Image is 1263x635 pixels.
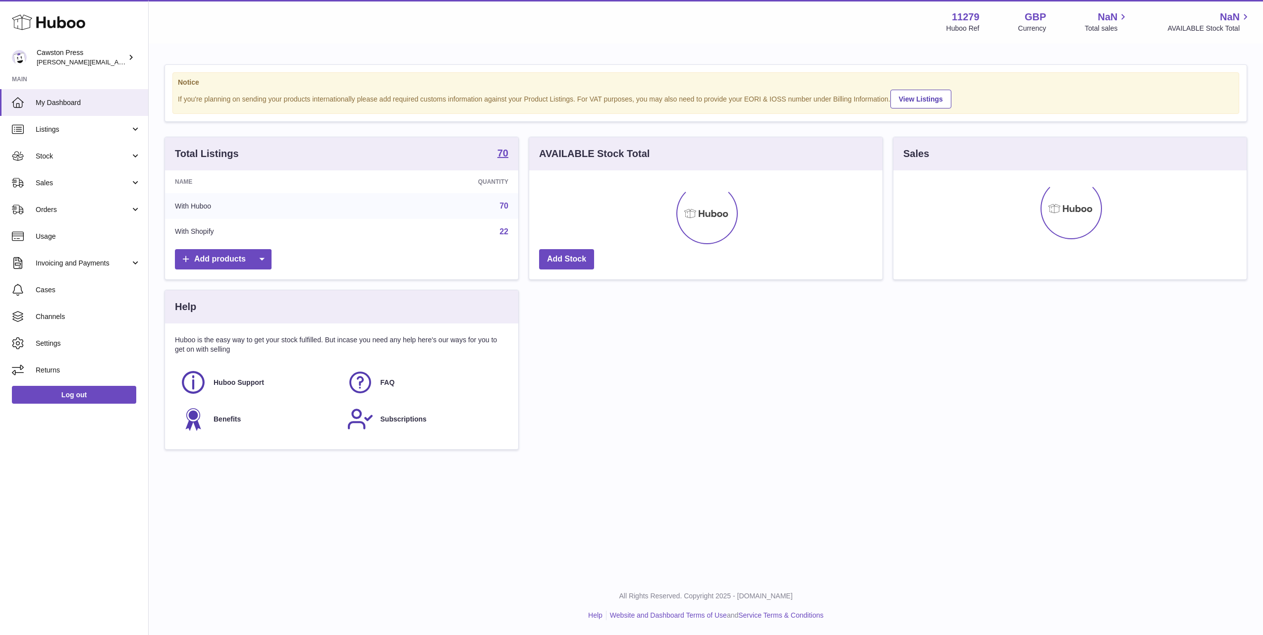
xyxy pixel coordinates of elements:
td: With Huboo [165,193,355,219]
a: Huboo Support [180,369,337,396]
span: Invoicing and Payments [36,259,130,268]
a: Service Terms & Conditions [738,611,824,619]
span: NaN [1098,10,1117,24]
a: Help [588,611,603,619]
a: FAQ [347,369,504,396]
a: 70 [499,202,508,210]
span: Channels [36,312,141,321]
span: Returns [36,366,141,375]
h3: Sales [903,147,929,160]
span: Usage [36,232,141,241]
span: [PERSON_NAME][EMAIL_ADDRESS][PERSON_NAME][DOMAIN_NAME] [37,58,252,66]
th: Quantity [355,170,518,193]
span: Listings [36,125,130,134]
a: 22 [499,227,508,236]
span: Subscriptions [381,415,427,424]
span: Cases [36,285,141,295]
a: NaN Total sales [1085,10,1129,33]
span: FAQ [381,378,395,387]
img: thomas.carson@cawstonpress.com [12,50,27,65]
a: View Listings [890,90,951,108]
div: If you're planning on sending your products internationally please add required customs informati... [178,88,1234,108]
a: Log out [12,386,136,404]
p: Huboo is the easy way to get your stock fulfilled. But incase you need any help here's our ways f... [175,335,508,354]
span: Benefits [214,415,241,424]
strong: 70 [497,148,508,158]
div: Cawston Press [37,48,126,67]
a: NaN AVAILABLE Stock Total [1167,10,1251,33]
span: My Dashboard [36,98,141,107]
p: All Rights Reserved. Copyright 2025 - [DOMAIN_NAME] [157,591,1255,601]
a: Add Stock [539,249,594,269]
span: Orders [36,205,130,214]
strong: 11279 [952,10,980,24]
li: and [606,611,824,620]
a: Benefits [180,406,337,432]
span: AVAILABLE Stock Total [1167,24,1251,33]
strong: GBP [1025,10,1046,24]
span: Total sales [1085,24,1129,33]
div: Currency [1018,24,1046,33]
a: 70 [497,148,508,160]
span: NaN [1220,10,1240,24]
a: Add products [175,249,272,269]
h3: Total Listings [175,147,239,160]
span: Settings [36,339,141,348]
span: Stock [36,152,130,161]
a: Subscriptions [347,406,504,432]
td: With Shopify [165,219,355,245]
div: Huboo Ref [946,24,980,33]
h3: AVAILABLE Stock Total [539,147,650,160]
th: Name [165,170,355,193]
span: Huboo Support [214,378,264,387]
h3: Help [175,300,196,314]
span: Sales [36,178,130,188]
a: Website and Dashboard Terms of Use [610,611,727,619]
strong: Notice [178,78,1234,87]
